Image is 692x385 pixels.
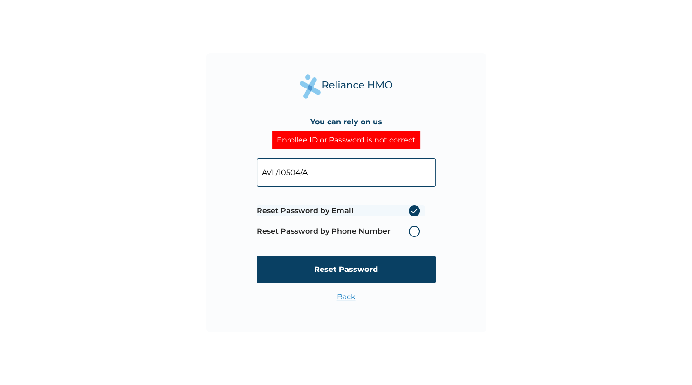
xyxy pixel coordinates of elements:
[310,117,382,126] h4: You can rely on us
[257,158,436,187] input: Your Enrollee ID or Email Address
[257,201,425,242] span: Password reset method
[272,131,420,149] div: Enrollee ID or Password is not correct
[337,292,356,301] a: Back
[300,74,393,98] img: Reliance Health's Logo
[257,205,425,216] label: Reset Password by Email
[257,256,436,283] input: Reset Password
[257,226,425,237] label: Reset Password by Phone Number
